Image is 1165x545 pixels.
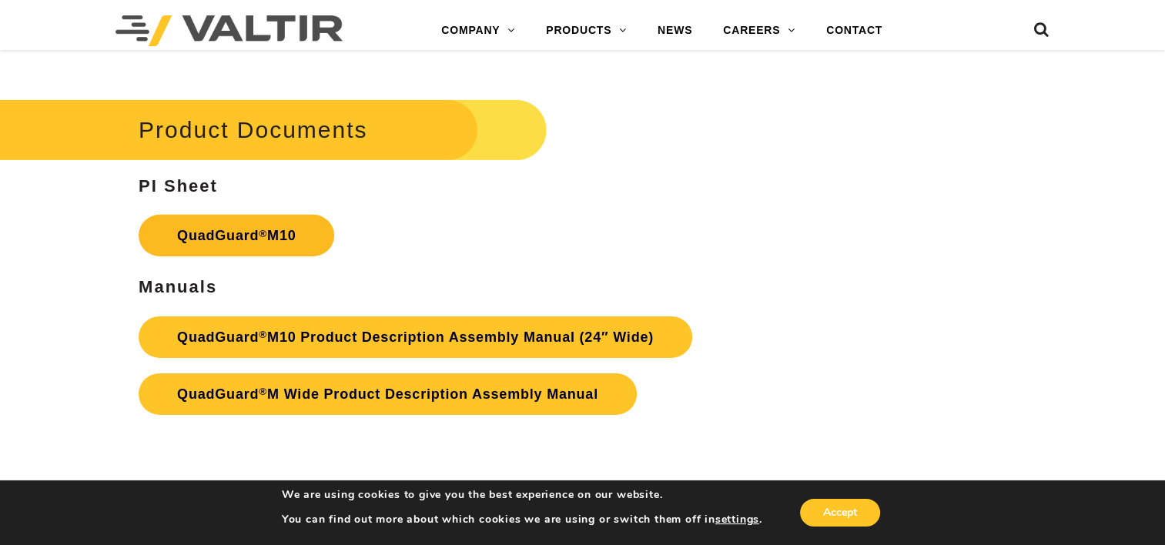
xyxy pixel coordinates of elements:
[642,15,708,46] a: NEWS
[708,15,811,46] a: CAREERS
[426,15,531,46] a: COMPANY
[259,228,267,239] sup: ®
[531,15,642,46] a: PRODUCTS
[259,329,267,340] sup: ®
[282,488,762,502] p: We are using cookies to give you the best experience on our website.
[139,373,637,415] a: QuadGuard®M Wide Product Description Assembly Manual
[800,499,880,527] button: Accept
[811,15,898,46] a: CONTACT
[139,176,218,196] strong: PI Sheet
[139,277,217,296] strong: Manuals
[139,316,692,358] a: QuadGuard®M10 Product Description Assembly Manual (24″ Wide)
[259,386,267,397] sup: ®
[282,513,762,527] p: You can find out more about which cookies we are using or switch them off in .
[139,215,334,256] a: QuadGuard®M10
[715,513,759,527] button: settings
[115,15,343,46] img: Valtir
